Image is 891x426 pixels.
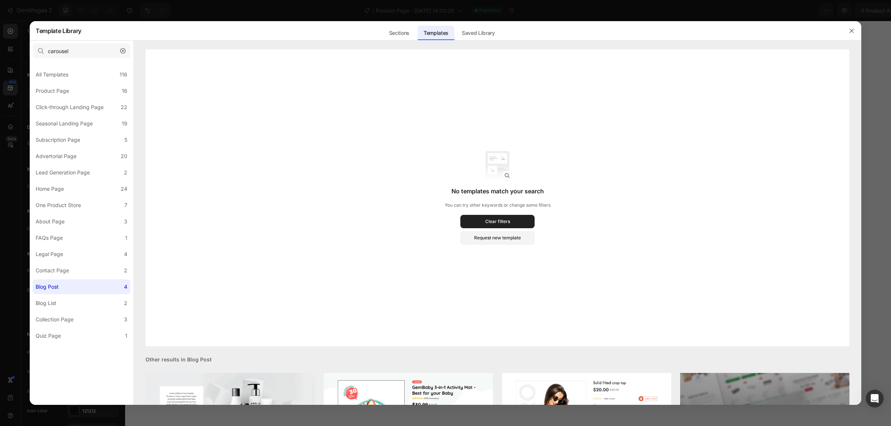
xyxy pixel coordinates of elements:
div: Click-through Landing Page [36,103,104,112]
div: 1 [125,233,127,242]
div: Seasonal Landing Page [36,119,93,128]
div: Sections [383,26,415,40]
div: Subscription Page [36,135,80,144]
div: Lead Generation Page [36,168,90,177]
div: Other results in Blog Post [146,355,849,364]
div: Open Intercom Messenger [866,390,884,407]
div: Request new template [474,235,521,241]
div: Saved Library [456,26,501,40]
button: Request new template [460,231,535,245]
div: 19 [122,119,127,128]
div: 2 [124,299,127,308]
div: 24 [121,184,127,193]
div: Clear filters [485,218,510,225]
div: Advertorial Page [36,152,76,161]
div: 2 [124,168,127,177]
button: Clear filters [460,215,535,228]
div: 116 [120,70,127,79]
div: Home Page [36,184,64,193]
div: Collection Page [36,315,74,324]
input: E.g.: Black Friday, Sale, etc. [33,43,130,58]
div: 5 [124,135,127,144]
div: Templates [418,26,454,40]
div: Product Page [36,86,69,95]
div: Quiz Page [36,331,61,340]
div: All Templates [36,70,68,79]
div: 4 [124,250,127,259]
div: 3 [124,217,127,226]
div: 16 [122,86,127,95]
div: 20 [121,152,127,161]
div: Legal Page [36,250,63,259]
div: Blog Post [36,282,59,291]
div: One Product Store [36,201,81,210]
div: 4 [124,282,127,291]
p: You can try other keywords or change some filters [445,201,551,209]
div: 1 [125,331,127,340]
h3: No templates match your search [451,187,544,196]
div: 2 [124,266,127,275]
div: About Page [36,217,65,226]
div: FAQs Page [36,233,63,242]
div: 3 [124,315,127,324]
div: 7 [124,201,127,210]
div: Blog List [36,299,56,308]
div: 22 [121,103,127,112]
div: Contact Page [36,266,69,275]
h2: Template Library [36,21,81,40]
